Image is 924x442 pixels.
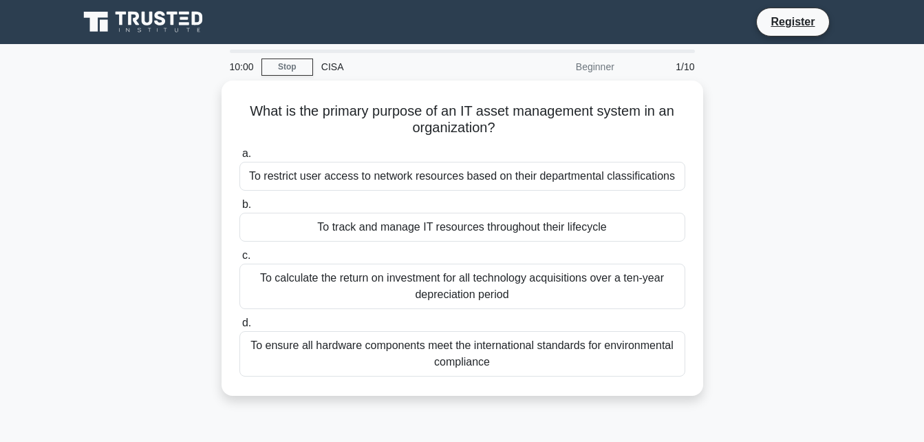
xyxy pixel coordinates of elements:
[623,53,703,81] div: 1/10
[242,317,251,328] span: d.
[762,13,823,30] a: Register
[502,53,623,81] div: Beginner
[242,147,251,159] span: a.
[242,198,251,210] span: b.
[239,331,685,377] div: To ensure all hardware components meet the international standards for environmental compliance
[239,264,685,309] div: To calculate the return on investment for all technology acquisitions over a ten-year depreciatio...
[239,213,685,242] div: To track and manage IT resources throughout their lifecycle
[239,162,685,191] div: To restrict user access to network resources based on their departmental classifications
[222,53,261,81] div: 10:00
[242,249,250,261] span: c.
[238,103,687,137] h5: What is the primary purpose of an IT asset management system in an organization?
[313,53,502,81] div: CISA
[261,59,313,76] a: Stop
